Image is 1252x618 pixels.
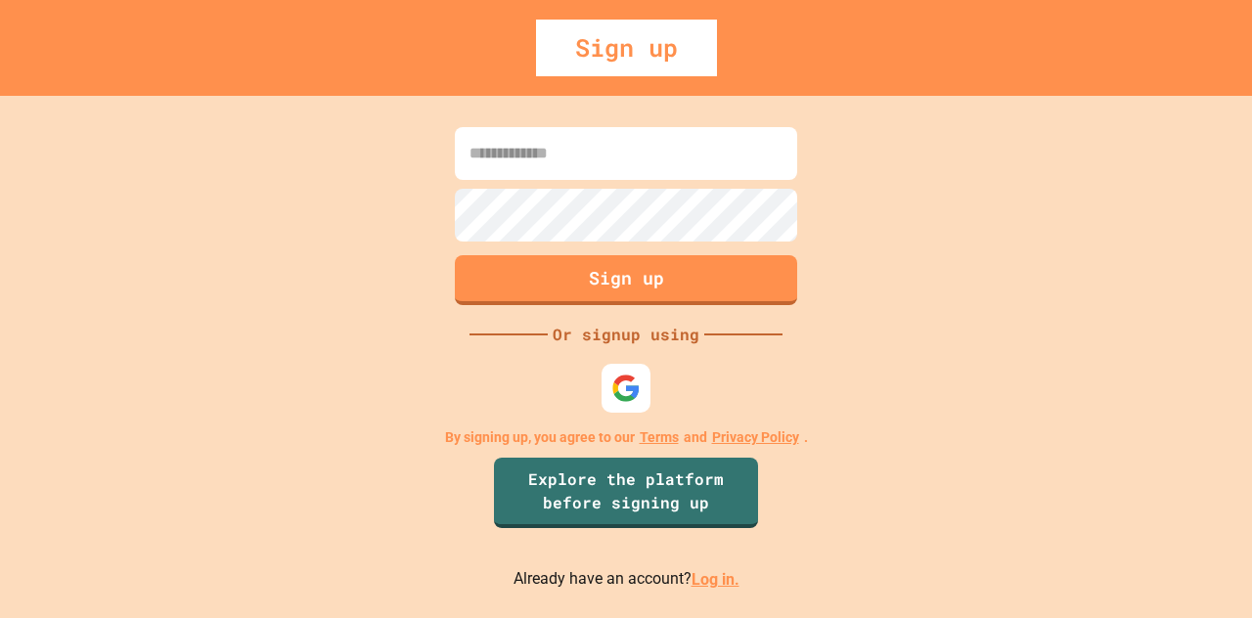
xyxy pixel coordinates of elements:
[611,374,641,403] img: google-icon.svg
[514,567,739,592] p: Already have an account?
[692,570,739,589] a: Log in.
[494,458,758,528] a: Explore the platform before signing up
[548,323,704,346] div: Or signup using
[455,255,797,305] button: Sign up
[640,427,679,448] a: Terms
[536,20,717,76] div: Sign up
[445,427,808,448] p: By signing up, you agree to our and .
[712,427,799,448] a: Privacy Policy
